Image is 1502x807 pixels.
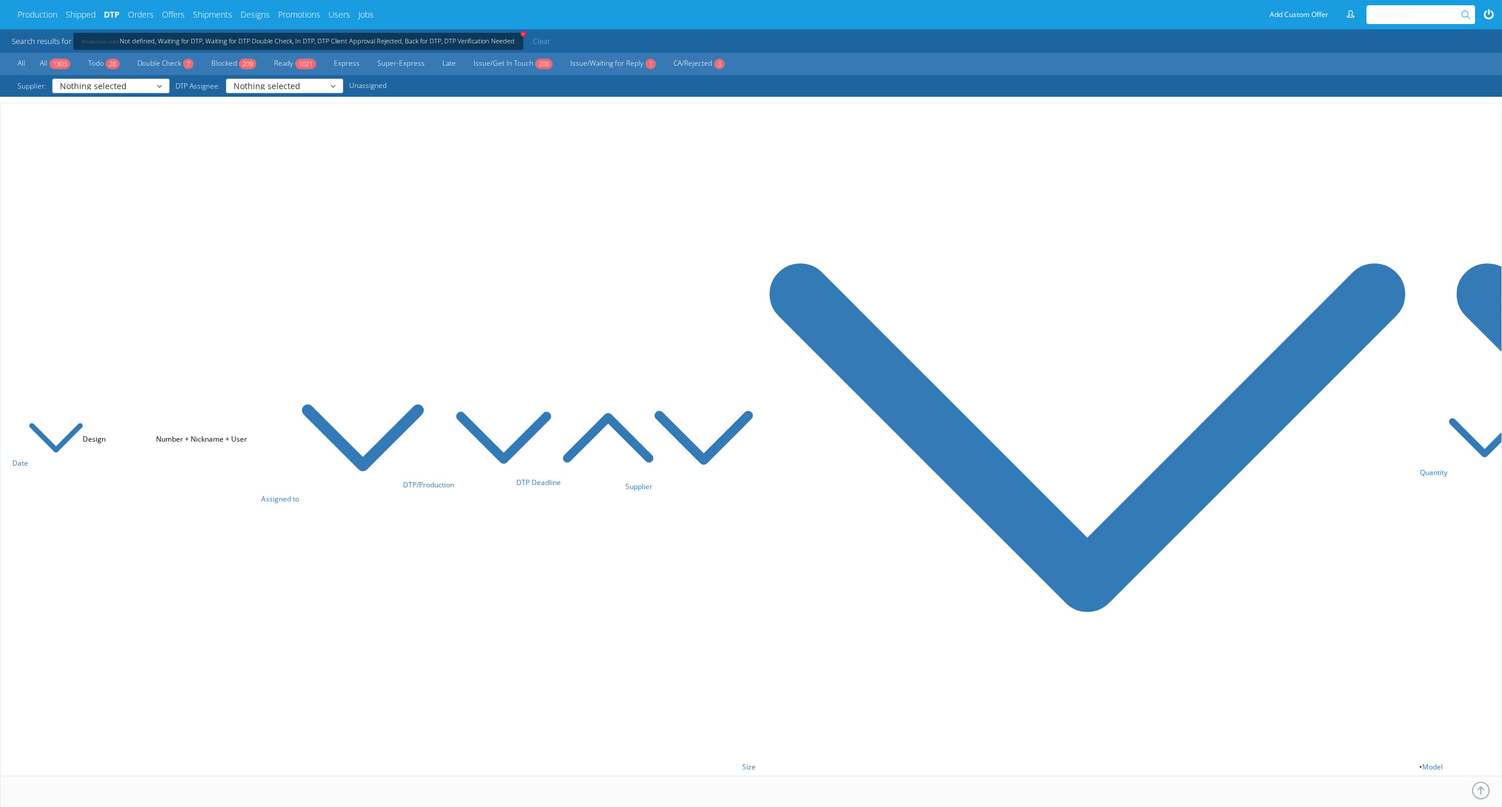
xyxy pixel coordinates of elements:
[742,762,1419,772] a: Size
[645,59,656,69] span: 1
[329,9,350,21] a: Users
[34,56,76,72] a: All1303
[535,59,553,69] span: 208
[278,9,320,21] a: Promotions
[295,59,316,69] span: 1021
[170,79,226,93] span: DTP Assignee:
[60,83,154,90] span: Nothing selected
[358,9,374,21] a: Jobs
[564,56,662,72] a: Issue/Waiting for Reply1
[1374,5,1463,24] input: Search for...
[261,494,427,504] a: Assigned to
[328,56,366,72] a: Express
[226,79,343,93] button: Nothing selected
[371,56,431,72] a: Super-Express
[520,30,527,37] span: +
[12,79,52,93] span: Supplier:
[66,9,96,21] a: Shipped
[149,103,254,776] th: Number + Nickname + User
[668,56,730,72] a: CA/Rejected3
[1263,5,1335,24] a: Add Custom Offer
[268,56,322,72] a: Ready1021
[468,56,559,72] a: Issue/Get In Touch208
[239,59,256,69] span: 209
[12,36,72,46] span: Search results for
[183,59,194,69] span: 7
[106,59,120,69] span: 28
[625,482,755,491] a: Supplier
[714,59,725,69] span: 3
[403,480,553,490] a: DTP/Production
[82,39,515,44] a: +Production state:Not defined, Waiting for DTP, Waiting for DTP Double Check, In DTP, DTP Client ...
[18,9,57,21] a: Production
[12,458,84,468] a: Date
[82,38,120,45] span: Production state:
[131,56,199,72] a: Double Check7
[343,79,393,93] a: Unassigned
[205,56,262,72] a: Blocked209
[735,103,1413,776] th: • • Print
[193,9,232,21] a: Shipments
[52,79,170,93] button: Nothing selected
[76,103,150,776] th: Design
[162,9,185,21] a: Offers
[104,9,120,21] a: DTP
[12,56,31,71] a: All
[49,59,70,69] span: 1303
[241,9,270,21] a: Designs
[234,83,328,90] span: Nothing selected
[82,56,126,72] a: Todo28
[516,477,656,487] a: DTP Deadline
[529,32,554,50] a: Clear
[437,56,462,72] a: Late
[128,9,154,21] a: Orders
